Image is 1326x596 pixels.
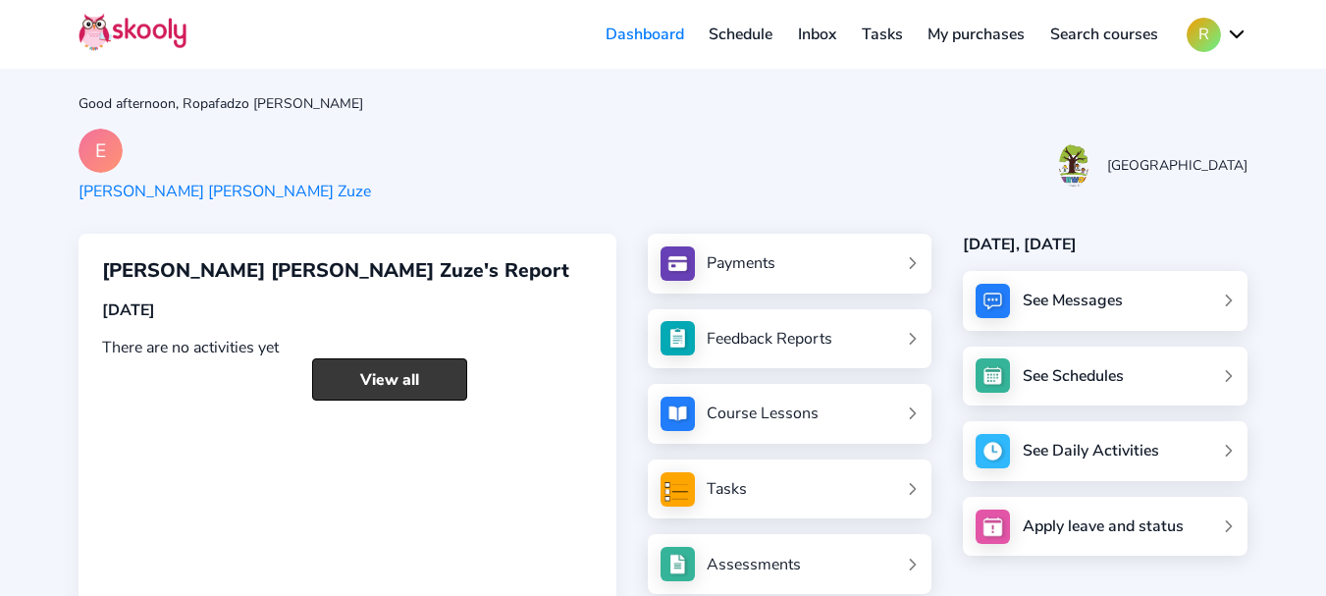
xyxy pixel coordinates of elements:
[707,252,775,274] div: Payments
[976,284,1010,318] img: messages.jpg
[697,19,786,50] a: Schedule
[963,497,1247,557] a: Apply leave and status
[785,19,849,50] a: Inbox
[707,403,819,424] div: Course Lessons
[1023,515,1184,537] div: Apply leave and status
[661,472,695,507] img: tasksForMpWeb.png
[707,478,747,500] div: Tasks
[1107,156,1247,175] div: [GEOGRAPHIC_DATA]
[79,129,123,173] div: E
[661,547,920,581] a: Assessments
[915,19,1037,50] a: My purchases
[1059,143,1088,188] img: 20231205090045865124304213871433ti33J8cjHXuu1iLrTv.png
[1023,440,1159,461] div: See Daily Activities
[661,397,920,431] a: Course Lessons
[661,246,920,281] a: Payments
[661,472,920,507] a: Tasks
[1023,365,1124,387] div: See Schedules
[79,181,371,202] div: [PERSON_NAME] [PERSON_NAME] Zuze
[102,257,569,284] span: [PERSON_NAME] [PERSON_NAME] Zuze's Report
[661,321,695,355] img: see_atten.jpg
[1187,18,1247,52] button: Rchevron down outline
[79,13,186,51] img: Skooly
[661,547,695,581] img: assessments.jpg
[661,321,920,355] a: Feedback Reports
[661,397,695,431] img: courses.jpg
[102,299,593,321] div: [DATE]
[1023,290,1123,311] div: See Messages
[849,19,916,50] a: Tasks
[976,434,1010,468] img: activity.jpg
[707,554,801,575] div: Assessments
[593,19,697,50] a: Dashboard
[79,94,1247,113] div: Good afternoon, Ropafadzo [PERSON_NAME]
[312,358,467,401] a: View all
[707,328,832,350] div: Feedback Reports
[963,421,1247,481] a: See Daily Activities
[102,337,593,358] div: There are no activities yet
[976,510,1010,544] img: apply_leave.jpg
[963,347,1247,406] a: See Schedules
[1037,19,1171,50] a: Search courses
[976,358,1010,393] img: schedule.jpg
[661,246,695,281] img: payments.jpg
[963,234,1247,255] div: [DATE], [DATE]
